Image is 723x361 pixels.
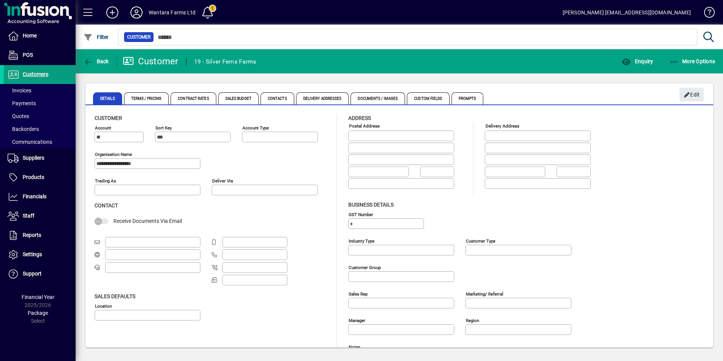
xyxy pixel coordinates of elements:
a: Communications [4,135,76,148]
span: Suppliers [23,155,44,161]
span: Terms / Pricing [124,92,169,104]
span: Products [23,174,44,180]
button: Profile [124,6,149,19]
span: Reports [23,232,41,238]
span: Address [348,115,371,121]
mat-label: Marketing/ Referral [466,291,503,296]
span: Customers [23,71,48,77]
span: Home [23,33,37,39]
div: Wantara Farms Ltd [149,6,195,19]
mat-label: Sales rep [349,291,368,296]
span: Customer [127,33,150,41]
mat-label: Location [95,303,112,308]
a: Settings [4,245,76,264]
a: Reports [4,226,76,245]
a: Home [4,26,76,45]
a: Support [4,265,76,283]
span: Financial Year [22,294,54,300]
a: Backorders [4,123,76,135]
app-page-header-button: Back [76,54,117,68]
span: Edit [684,89,700,101]
span: Invoices [8,87,31,93]
a: Quotes [4,110,76,123]
a: Suppliers [4,149,76,168]
div: 19 - Silver Ferns Farms [194,56,256,68]
mat-label: Deliver via [212,178,233,184]
mat-label: Account Type [242,125,269,131]
button: Edit [680,88,704,101]
button: Enquiry [620,54,655,68]
mat-label: Region [466,317,479,323]
div: [PERSON_NAME] [EMAIL_ADDRESS][DOMAIN_NAME] [563,6,691,19]
a: POS [4,46,76,65]
button: Filter [82,30,111,44]
span: Financials [23,193,47,199]
span: Backorders [8,126,39,132]
span: Prompts [451,92,484,104]
a: Invoices [4,84,76,97]
span: Payments [8,100,36,106]
span: Documents / Images [351,92,405,104]
button: Add [100,6,124,19]
span: Business details [348,202,394,208]
mat-label: Sort key [155,125,172,131]
mat-label: Customer group [349,265,381,270]
span: Contacts [261,92,294,104]
span: Customer [95,115,122,121]
span: Filter [84,34,109,40]
mat-label: Industry type [349,238,374,243]
span: Staff [23,213,34,219]
button: Back [82,54,111,68]
mat-label: Account [95,125,111,131]
span: Custom Fields [407,92,449,104]
a: Payments [4,97,76,110]
span: Settings [23,251,42,257]
span: Receive Documents Via Email [113,218,182,224]
mat-label: GST Number [349,212,373,217]
a: Financials [4,187,76,206]
span: Details [93,92,122,104]
mat-label: Manager [349,317,365,323]
span: Quotes [8,113,29,119]
span: Package [28,310,48,316]
span: POS [23,52,33,58]
a: Staff [4,207,76,226]
a: Knowledge Base [698,2,714,26]
mat-label: Customer type [466,238,495,243]
span: Sales defaults [95,293,135,299]
a: Products [4,168,76,187]
span: Communications [8,139,52,145]
span: Sales Budget [218,92,259,104]
mat-label: Notes [349,344,360,349]
mat-label: Trading as [95,178,116,184]
span: Delivery Addresses [296,92,349,104]
span: Support [23,271,42,277]
span: Contract Rates [171,92,216,104]
span: Contact [95,202,118,209]
div: Customer [123,55,178,67]
mat-label: Organisation name [95,152,132,157]
button: More Options [667,54,717,68]
span: More Options [669,58,715,64]
span: Back [84,58,109,64]
span: Enquiry [622,58,653,64]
